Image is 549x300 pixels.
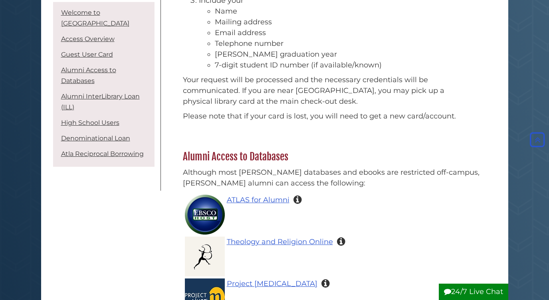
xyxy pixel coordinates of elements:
[183,75,480,107] p: Your request will be processed and the necessary credentials will be communicated. If you are nea...
[215,60,480,71] li: 7-digit student ID number (if available/known)
[215,6,480,17] li: Name
[183,111,480,122] p: Please note that if your card is lost, you will need to get a new card/account.
[61,134,130,142] a: Denominational Loan
[227,237,333,246] a: Theology and Religion Online
[61,119,119,126] a: High School Users
[61,35,115,43] a: Access Overview
[215,49,480,60] li: [PERSON_NAME] graduation year
[227,195,289,204] a: ATLA Religion DatabaseATLAS for Alumni
[179,150,484,163] h2: Alumni Access to Databases
[61,51,113,58] a: Guest User Card
[183,167,480,189] p: Although most [PERSON_NAME] databases and ebooks are restricted off-campus, [PERSON_NAME] alumni ...
[227,279,317,288] a: Project [MEDICAL_DATA]
[528,136,547,144] a: Back to Top
[61,150,144,158] a: Atla Reciprocal Borrowing
[215,17,480,28] li: Mailing address
[61,93,140,111] a: Alumni InterLibrary Loan (ILL)
[185,195,225,235] img: ATLA Religion Database
[439,284,508,300] button: 24/7 Live Chat
[61,66,116,85] a: Alumni Access to Databases
[215,28,480,38] li: Email address
[215,38,480,49] li: Telephone number
[61,9,129,27] a: Welcome to [GEOGRAPHIC_DATA]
